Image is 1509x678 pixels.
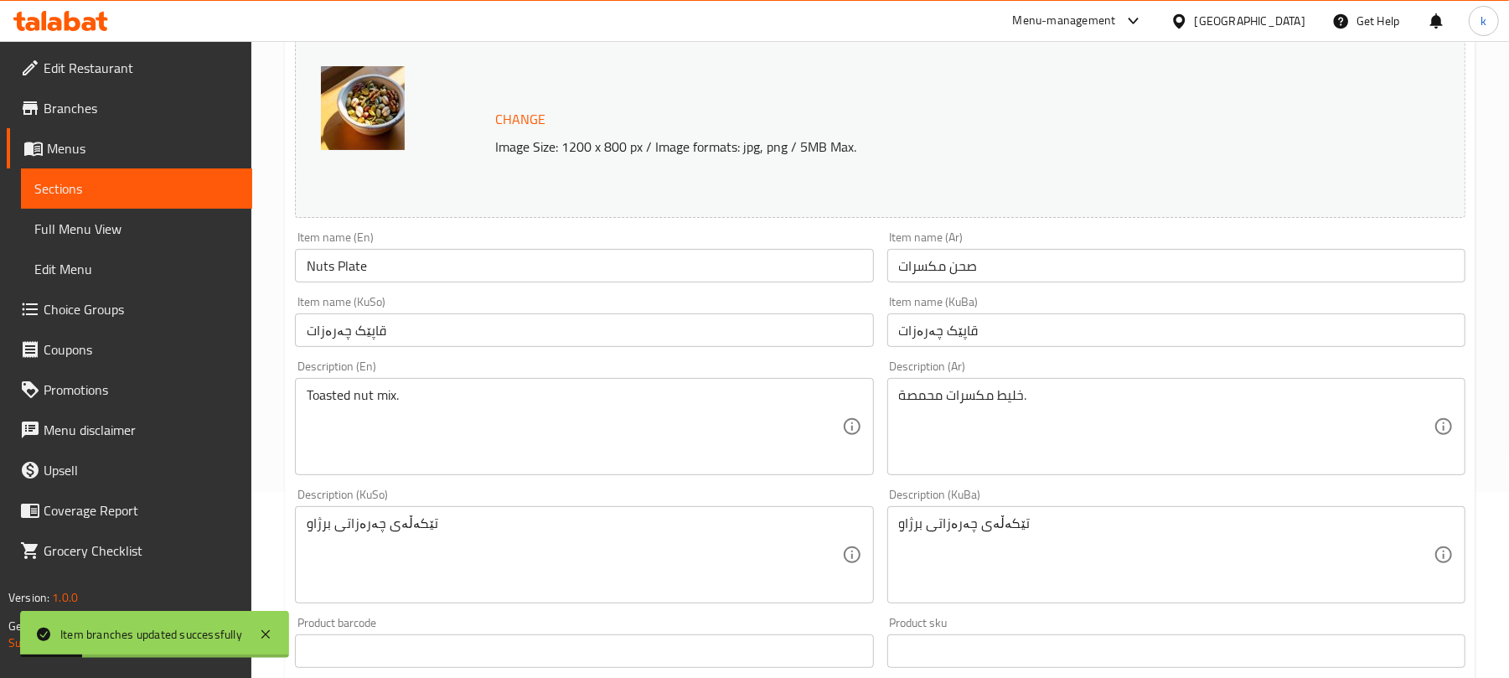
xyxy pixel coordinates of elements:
[21,249,252,289] a: Edit Menu
[34,179,239,199] span: Sections
[44,500,239,520] span: Coverage Report
[1481,12,1486,30] span: k
[8,632,115,654] a: Support.OpsPlatform
[7,530,252,571] a: Grocery Checklist
[295,313,873,347] input: Enter name KuSo
[7,88,252,128] a: Branches
[887,634,1465,668] input: Please enter product sku
[44,380,239,400] span: Promotions
[44,339,239,360] span: Coupons
[7,289,252,329] a: Choice Groups
[887,313,1465,347] input: Enter name KuBa
[34,219,239,239] span: Full Menu View
[8,615,85,637] span: Get support on:
[34,259,239,279] span: Edit Menu
[21,209,252,249] a: Full Menu View
[8,587,49,608] span: Version:
[887,249,1465,282] input: Enter name Ar
[7,48,252,88] a: Edit Restaurant
[60,625,242,644] div: Item branches updated successfully
[321,66,405,150] img: %D8%B7%D8%A8%D9%82_%D9%83%D8%B1%D8%B2%D8%A7%D8%AA638816257572580743.jpg
[899,515,1434,595] textarea: تێکەڵەی چەرەزاتی برژاو
[52,587,78,608] span: 1.0.0
[44,58,239,78] span: Edit Restaurant
[44,299,239,319] span: Choice Groups
[295,634,873,668] input: Please enter product barcode
[21,168,252,209] a: Sections
[307,387,841,467] textarea: Toasted nut mix.
[7,329,252,370] a: Coupons
[488,137,1327,157] p: Image Size: 1200 x 800 px / Image formats: jpg, png / 5MB Max.
[47,138,239,158] span: Menus
[44,98,239,118] span: Branches
[44,541,239,561] span: Grocery Checklist
[7,490,252,530] a: Coverage Report
[7,128,252,168] a: Menus
[1195,12,1305,30] div: [GEOGRAPHIC_DATA]
[7,450,252,490] a: Upsell
[307,515,841,595] textarea: تێکەڵەی چەرەزاتی برژاو
[488,102,552,137] button: Change
[7,370,252,410] a: Promotions
[295,249,873,282] input: Enter name En
[495,107,545,132] span: Change
[44,460,239,480] span: Upsell
[1013,11,1116,31] div: Menu-management
[899,387,1434,467] textarea: خليط مكسرات محمصة.
[7,410,252,450] a: Menu disclaimer
[44,420,239,440] span: Menu disclaimer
